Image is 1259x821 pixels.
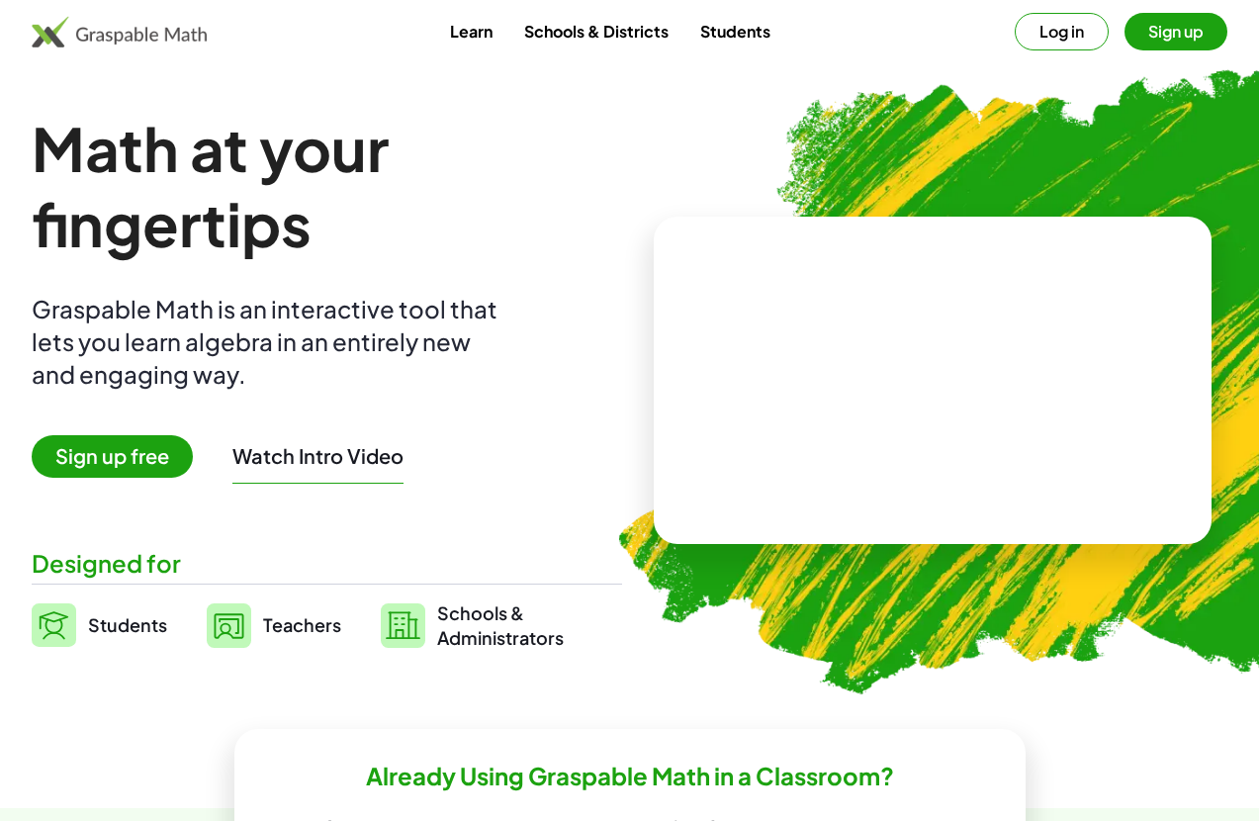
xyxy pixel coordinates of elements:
a: Schools & Districts [508,13,684,49]
div: Graspable Math is an interactive tool that lets you learn algebra in an entirely new and engaging... [32,293,506,391]
div: Designed for [32,547,622,580]
h1: Math at your fingertips [32,111,622,261]
a: Teachers [207,600,341,650]
h2: Already Using Graspable Math in a Classroom? [366,761,894,791]
video: What is this? This is dynamic math notation. Dynamic math notation plays a central role in how Gr... [784,306,1081,454]
span: Teachers [263,613,341,636]
a: Learn [434,13,508,49]
img: svg%3e [381,603,425,648]
span: Sign up free [32,435,193,478]
span: Students [88,613,167,636]
a: Students [32,600,167,650]
button: Sign up [1124,13,1227,50]
a: Students [684,13,786,49]
span: Schools & Administrators [437,600,564,650]
img: svg%3e [32,603,76,647]
button: Watch Intro Video [232,443,404,469]
button: Log in [1015,13,1109,50]
a: Schools &Administrators [381,600,564,650]
img: svg%3e [207,603,251,648]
